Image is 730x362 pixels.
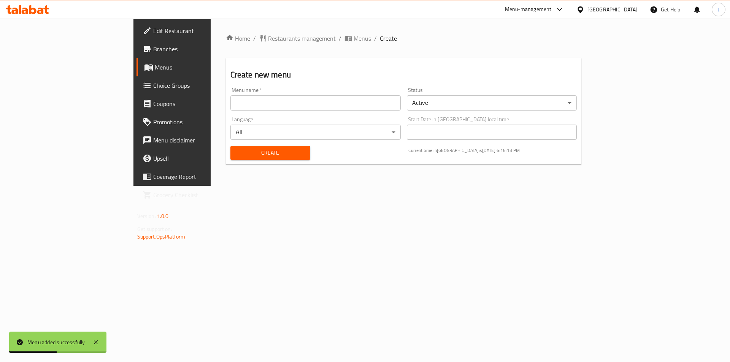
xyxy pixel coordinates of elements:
[339,34,341,43] li: /
[157,211,169,221] span: 1.0.0
[136,22,255,40] a: Edit Restaurant
[153,99,249,108] span: Coupons
[27,338,85,346] div: Menu added successfully
[153,81,249,90] span: Choice Groups
[136,186,255,204] a: Grocery Checklist
[136,113,255,131] a: Promotions
[136,58,255,76] a: Menus
[137,211,156,221] span: Version:
[354,34,371,43] span: Menus
[137,232,186,242] a: Support.OpsPlatform
[236,148,304,158] span: Create
[136,149,255,168] a: Upsell
[136,76,255,95] a: Choice Groups
[587,5,638,14] div: [GEOGRAPHIC_DATA]
[136,40,255,58] a: Branches
[136,131,255,149] a: Menu disclaimer
[153,44,249,54] span: Branches
[259,34,336,43] a: Restaurants management
[505,5,552,14] div: Menu-management
[153,117,249,126] span: Promotions
[230,69,577,81] h2: Create new menu
[153,26,249,35] span: Edit Restaurant
[407,95,577,111] div: Active
[153,190,249,199] span: Grocery Checklist
[230,95,401,111] input: Please enter Menu name
[136,168,255,186] a: Coverage Report
[380,34,397,43] span: Create
[136,95,255,113] a: Coupons
[374,34,377,43] li: /
[155,63,249,72] span: Menus
[230,125,401,140] div: All
[153,154,249,163] span: Upsell
[153,172,249,181] span: Coverage Report
[268,34,336,43] span: Restaurants management
[226,34,582,43] nav: breadcrumb
[344,34,371,43] a: Menus
[137,224,172,234] span: Get support on:
[230,146,310,160] button: Create
[153,136,249,145] span: Menu disclaimer
[408,147,577,154] p: Current time in [GEOGRAPHIC_DATA] is [DATE] 6:16:13 PM
[717,5,719,14] span: t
